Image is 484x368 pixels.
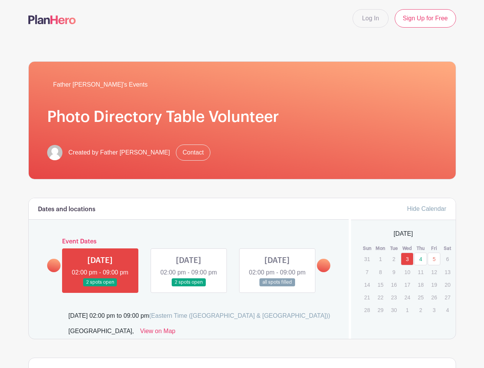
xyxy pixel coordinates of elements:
p: 25 [414,291,427,303]
p: 16 [387,279,400,291]
p: 3 [428,304,440,316]
div: [DATE] 02:00 pm to 09:00 pm [69,311,330,320]
span: Father [PERSON_NAME]'s Events [53,80,148,89]
p: 24 [401,291,413,303]
p: 8 [374,266,387,278]
p: 4 [441,304,454,316]
p: 31 [361,253,373,265]
th: Sun [360,245,374,252]
span: Created by Father [PERSON_NAME] [69,148,170,157]
p: 1 [374,253,387,265]
p: 26 [428,291,440,303]
p: 28 [361,304,373,316]
p: 13 [441,266,454,278]
p: 23 [387,291,400,303]
a: Contact [176,145,210,161]
th: Tue [387,245,400,252]
h6: Event Dates [61,238,317,245]
a: 3 [401,253,413,265]
p: 14 [361,279,373,291]
p: 9 [387,266,400,278]
p: 1 [401,304,413,316]
p: 29 [374,304,387,316]
a: Hide Calendar [407,205,446,212]
p: 18 [414,279,427,291]
th: Sat [441,245,454,252]
p: 17 [401,279,413,291]
p: 2 [414,304,427,316]
a: Log In [353,9,389,28]
h1: Photo Directory Table Volunteer [47,108,437,126]
a: 4 [414,253,427,265]
p: 20 [441,279,454,291]
th: Fri [427,245,441,252]
span: (Eastern Time ([GEOGRAPHIC_DATA] & [GEOGRAPHIC_DATA])) [149,312,330,319]
p: 7 [361,266,373,278]
div: [GEOGRAPHIC_DATA], [69,327,134,339]
h6: Dates and locations [38,206,95,213]
p: 15 [374,279,387,291]
p: 6 [441,253,454,265]
img: logo-507f7623f17ff9eddc593b1ce0a138ce2505c220e1c5a4e2b4648c50719b7d32.svg [28,15,76,24]
p: 12 [428,266,440,278]
th: Thu [414,245,427,252]
p: 19 [428,279,440,291]
th: Wed [400,245,414,252]
p: 21 [361,291,373,303]
a: 5 [428,253,440,265]
img: default-ce2991bfa6775e67f084385cd625a349d9dcbb7a52a09fb2fda1e96e2d18dcdb.png [47,145,62,160]
p: 22 [374,291,387,303]
span: [DATE] [394,229,413,238]
a: View on Map [140,327,176,339]
p: 10 [401,266,413,278]
p: 27 [441,291,454,303]
p: 2 [387,253,400,265]
th: Mon [374,245,387,252]
a: Sign Up for Free [395,9,456,28]
p: 30 [387,304,400,316]
p: 11 [414,266,427,278]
